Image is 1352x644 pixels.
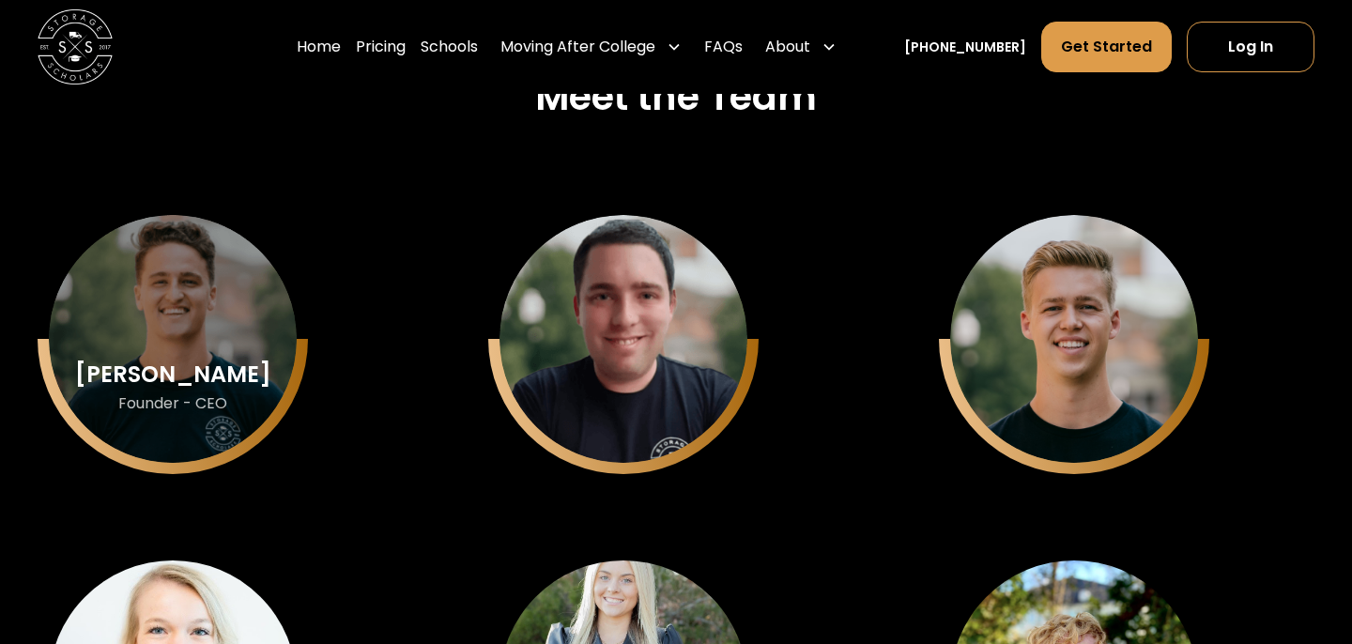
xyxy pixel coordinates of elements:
a: Pricing [356,21,406,73]
div: Moving After College [493,21,689,73]
a: Log In [1187,22,1314,72]
div: About [758,21,844,73]
div: About [765,36,810,58]
a: Schools [421,21,478,73]
div: Moving After College [500,36,655,58]
a: FAQs [704,21,743,73]
div: [PERSON_NAME] [75,362,271,387]
a: Home [297,21,341,73]
div: Founder - CEO [118,394,227,414]
a: Get Started [1041,22,1172,72]
a: [PHONE_NUMBER] [904,38,1026,57]
img: Storage Scholars main logo [38,9,113,84]
h3: Meet the Team [535,74,817,119]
